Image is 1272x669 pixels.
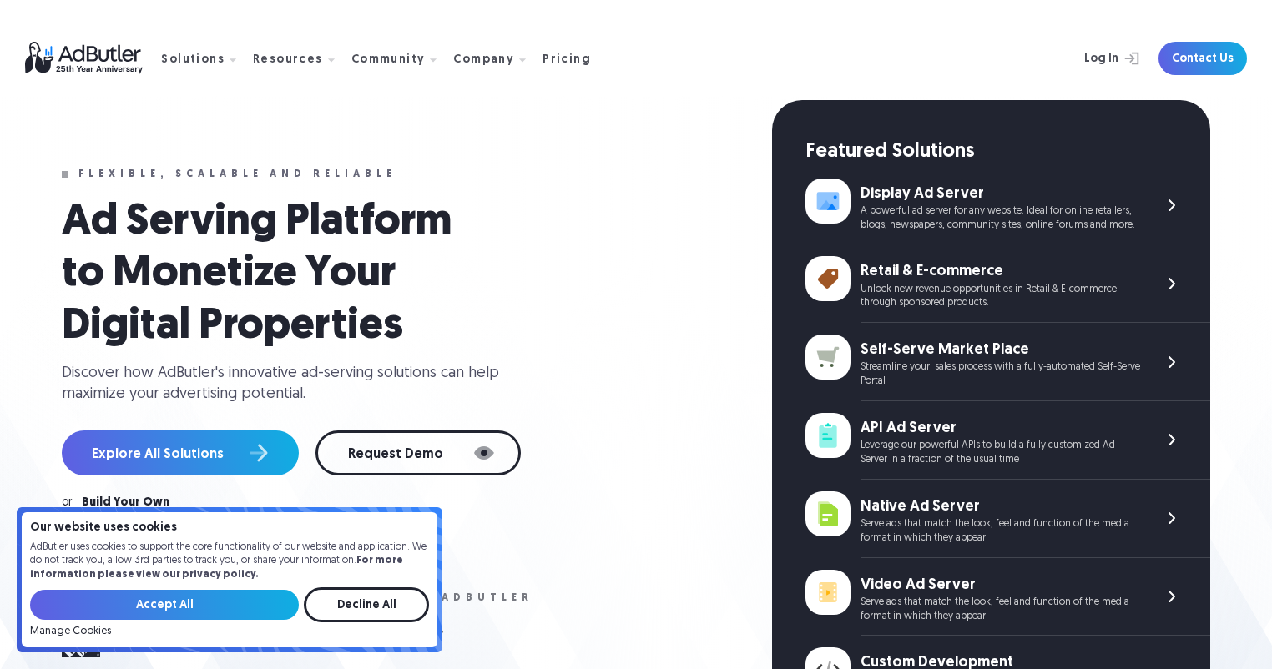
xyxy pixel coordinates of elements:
[78,169,396,180] div: Flexible, scalable and reliable
[861,204,1140,233] div: A powerful ad server for any website. Ideal for online retailers, blogs, newspapers, community si...
[861,418,1140,439] div: API Ad Server
[805,138,1210,167] div: Featured Solutions
[861,360,1140,389] div: Streamline your sales process with a fully-automated Self-Serve Portal
[253,54,323,66] div: Resources
[62,363,512,405] div: Discover how AdButler's innovative ad-serving solutions can help maximize your advertising potent...
[1158,42,1247,75] a: Contact Us
[62,430,299,475] a: Explore All Solutions
[351,54,426,66] div: Community
[82,497,169,509] a: Build Your Own
[161,54,225,66] div: Solutions
[861,439,1140,467] div: Leverage our powerful APIs to build a fully customized Ad Server in a fraction of the usual time
[861,517,1140,546] div: Serve ads that match the look, feel and function of the media format in which they appear.
[861,184,1140,204] div: Display Ad Server
[805,401,1210,480] a: API Ad Server Leverage our powerful APIs to build a fully customized Ad Server in a fraction of t...
[861,496,1140,517] div: Native Ad Server
[30,522,429,534] h4: Our website uses cookies
[805,323,1210,401] a: Self-Serve Market Place Streamline your sales process with a fully-automated Self-Serve Portal
[62,197,496,353] h1: Ad Serving Platform to Monetize Your Digital Properties
[805,558,1210,636] a: Video Ad Server Serve ads that match the look, feel and function of the media format in which the...
[30,590,299,620] input: Accept All
[861,575,1140,596] div: Video Ad Server
[861,261,1140,282] div: Retail & E-commerce
[805,244,1210,323] a: Retail & E-commerce Unlock new revenue opportunities in Retail & E-commerce through sponsored pro...
[861,283,1140,311] div: Unlock new revenue opportunities in Retail & E-commerce through sponsored products.
[453,54,514,66] div: Company
[805,167,1210,245] a: Display Ad Server A powerful ad server for any website. Ideal for online retailers, blogs, newspa...
[861,340,1140,360] div: Self-Serve Market Place
[304,587,429,622] input: Decline All
[62,497,72,509] div: or
[861,596,1140,624] div: Serve ads that match the look, feel and function of the media format in which they appear.
[543,51,604,66] a: Pricing
[30,541,429,582] p: AdButler uses cookies to support the core functionality of our website and application. We do not...
[30,626,111,637] a: Manage Cookies
[543,54,591,66] div: Pricing
[1040,42,1148,75] a: Log In
[315,430,521,475] a: Request Demo
[805,480,1210,558] a: Native Ad Server Serve ads that match the look, feel and function of the media format in which th...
